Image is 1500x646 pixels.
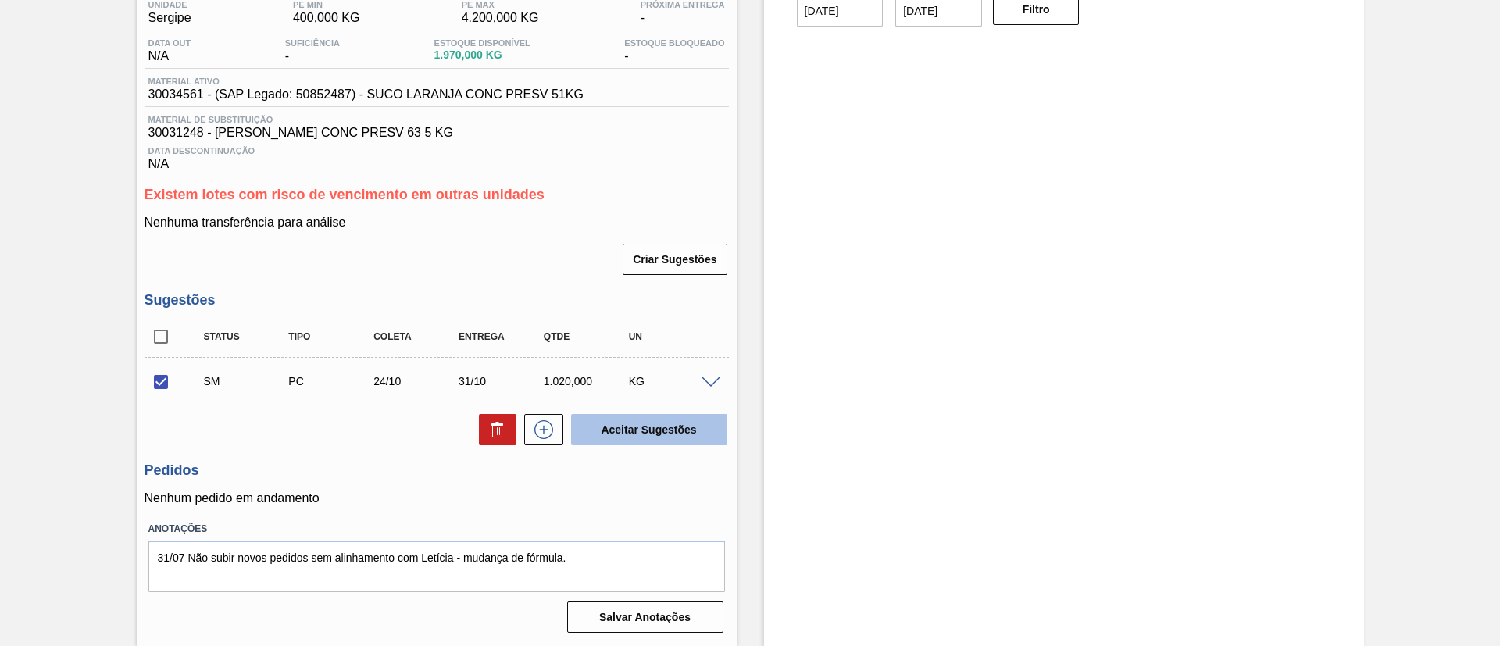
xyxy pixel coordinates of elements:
[145,38,195,63] div: N/A
[145,292,729,309] h3: Sugestões
[620,38,728,63] div: -
[455,331,549,342] div: Entrega
[200,331,295,342] div: Status
[516,414,563,445] div: Nova sugestão
[567,601,723,633] button: Salvar Anotações
[148,11,191,25] span: Sergipe
[434,38,530,48] span: Estoque Disponível
[145,187,545,202] span: Existem lotes com risco de vencimento em outras unidades
[281,38,344,63] div: -
[284,375,379,387] div: Pedido de Compra
[625,375,720,387] div: KG
[455,375,549,387] div: 31/10/2025
[571,414,727,445] button: Aceitar Sugestões
[370,375,464,387] div: 24/10/2025
[148,77,584,86] span: Material ativo
[293,11,359,25] span: 400,000 KG
[148,146,725,155] span: Data Descontinuação
[145,462,729,479] h3: Pedidos
[145,140,729,171] div: N/A
[462,11,539,25] span: 4.200,000 KG
[625,331,720,342] div: UN
[434,49,530,61] span: 1.970,000 KG
[285,38,340,48] span: Suficiência
[563,412,729,447] div: Aceitar Sugestões
[148,541,725,592] textarea: 31/07 Não subir novos pedidos sem alinhamento com Letícia - mudança de fórmula.
[624,242,728,277] div: Criar Sugestões
[540,331,634,342] div: Qtde
[145,216,729,230] p: Nenhuma transferência para análise
[148,518,725,541] label: Anotações
[148,38,191,48] span: Data out
[540,375,634,387] div: 1.020,000
[145,491,729,505] p: Nenhum pedido em andamento
[148,115,725,124] span: Material de Substituição
[624,38,724,48] span: Estoque Bloqueado
[471,414,516,445] div: Excluir Sugestões
[370,331,464,342] div: Coleta
[284,331,379,342] div: Tipo
[200,375,295,387] div: Sugestão Manual
[148,87,584,102] span: 30034561 - (SAP Legado: 50852487) - SUCO LARANJA CONC PRESV 51KG
[148,126,725,140] span: 30031248 - [PERSON_NAME] CONC PRESV 63 5 KG
[623,244,727,275] button: Criar Sugestões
